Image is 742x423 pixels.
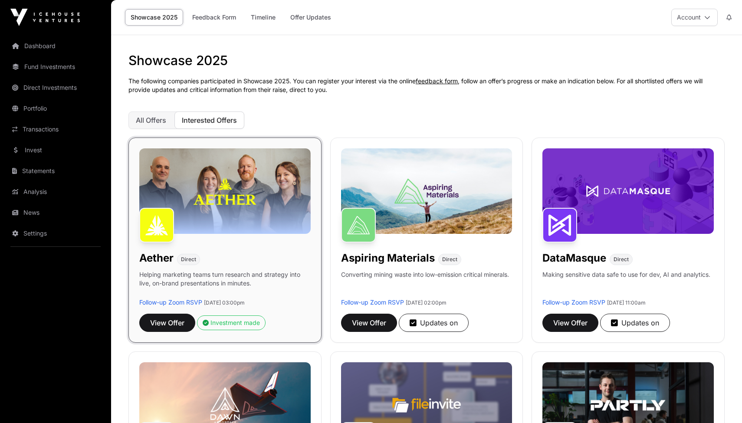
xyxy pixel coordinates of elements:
img: Aspiring Materials [341,208,376,243]
button: All Offers [128,111,174,129]
a: Timeline [245,9,281,26]
button: View Offer [341,314,397,332]
a: Offer Updates [285,9,337,26]
button: Updates on [600,314,670,332]
h1: Aether [139,251,174,265]
span: Direct [614,256,629,263]
a: Follow-up Zoom RSVP [542,298,605,306]
a: Settings [7,224,104,243]
a: Showcase 2025 [125,9,183,26]
span: View Offer [150,318,184,328]
h1: Showcase 2025 [128,52,725,68]
h1: DataMasque [542,251,606,265]
img: Icehouse Ventures Logo [10,9,80,26]
a: Analysis [7,182,104,201]
span: [DATE] 02:00pm [406,299,447,306]
img: Aether [139,208,174,243]
img: DataMasque-Banner.jpg [542,148,714,234]
a: News [7,203,104,222]
a: Invest [7,141,104,160]
div: Updates on [611,318,659,328]
button: View Offer [542,314,598,332]
span: View Offer [352,318,386,328]
span: Direct [181,256,196,263]
button: Account [671,9,718,26]
div: Updates on [410,318,458,328]
a: Follow-up Zoom RSVP [341,298,404,306]
span: View Offer [553,318,588,328]
button: Updates on [399,314,469,332]
p: Helping marketing teams turn research and strategy into live, on-brand presentations in minutes. [139,270,311,298]
button: Interested Offers [174,111,244,129]
div: Investment made [203,318,260,327]
a: Dashboard [7,36,104,56]
img: Aspiring-Banner.jpg [341,148,512,234]
a: Portfolio [7,99,104,118]
a: Fund Investments [7,57,104,76]
span: All Offers [136,116,166,125]
img: DataMasque [542,208,577,243]
p: The following companies participated in Showcase 2025. You can register your interest via the onl... [128,77,725,94]
span: [DATE] 11:00am [607,299,646,306]
a: Feedback Form [187,9,242,26]
span: Interested Offers [182,116,237,125]
a: Transactions [7,120,104,139]
span: Direct [442,256,457,263]
h1: Aspiring Materials [341,251,435,265]
p: Converting mining waste into low-emission critical minerals. [341,270,509,298]
button: Investment made [197,315,266,330]
p: Making sensitive data safe to use for dev, AI and analytics. [542,270,710,298]
img: Aether-Banner.jpg [139,148,311,234]
a: Direct Investments [7,78,104,97]
a: feedback form [416,77,458,85]
iframe: Chat Widget [699,381,742,423]
span: [DATE] 03:00pm [204,299,245,306]
button: View Offer [139,314,195,332]
a: Follow-up Zoom RSVP [139,298,202,306]
a: Statements [7,161,104,180]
